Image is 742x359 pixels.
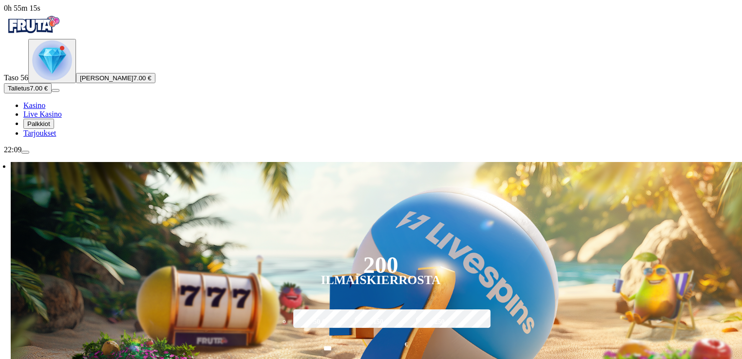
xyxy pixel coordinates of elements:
[4,73,28,82] span: Taso 56
[4,145,21,154] span: 22:09
[27,120,50,127] span: Palkkiot
[23,101,45,109] span: Kasino
[80,74,133,82] span: [PERSON_NAME]
[23,110,62,118] span: Live Kasino
[133,74,152,82] span: 7.00 €
[23,110,62,118] a: poker-chip iconLive Kasino
[4,30,62,38] a: Fruta
[4,13,738,138] nav: Primary
[363,259,398,271] div: 200
[30,85,48,92] span: 7.00 €
[76,73,155,83] button: [PERSON_NAME]7.00 €
[23,119,54,129] button: reward iconPalkkiot
[23,129,56,137] a: gift-inverted iconTarjoukset
[291,308,348,336] label: 50 €
[4,4,40,12] span: user session time
[321,274,441,286] div: Ilmaiskierrosta
[405,340,408,349] span: €
[23,101,45,109] a: diamond iconKasino
[52,89,59,92] button: menu
[4,83,52,93] button: Talletusplus icon7.00 €
[8,85,30,92] span: Talletus
[4,13,62,37] img: Fruta
[414,308,471,336] label: 250 €
[352,308,409,336] label: 150 €
[21,151,29,154] button: menu
[23,129,56,137] span: Tarjoukset
[28,39,76,83] button: level unlocked
[32,40,72,80] img: level unlocked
